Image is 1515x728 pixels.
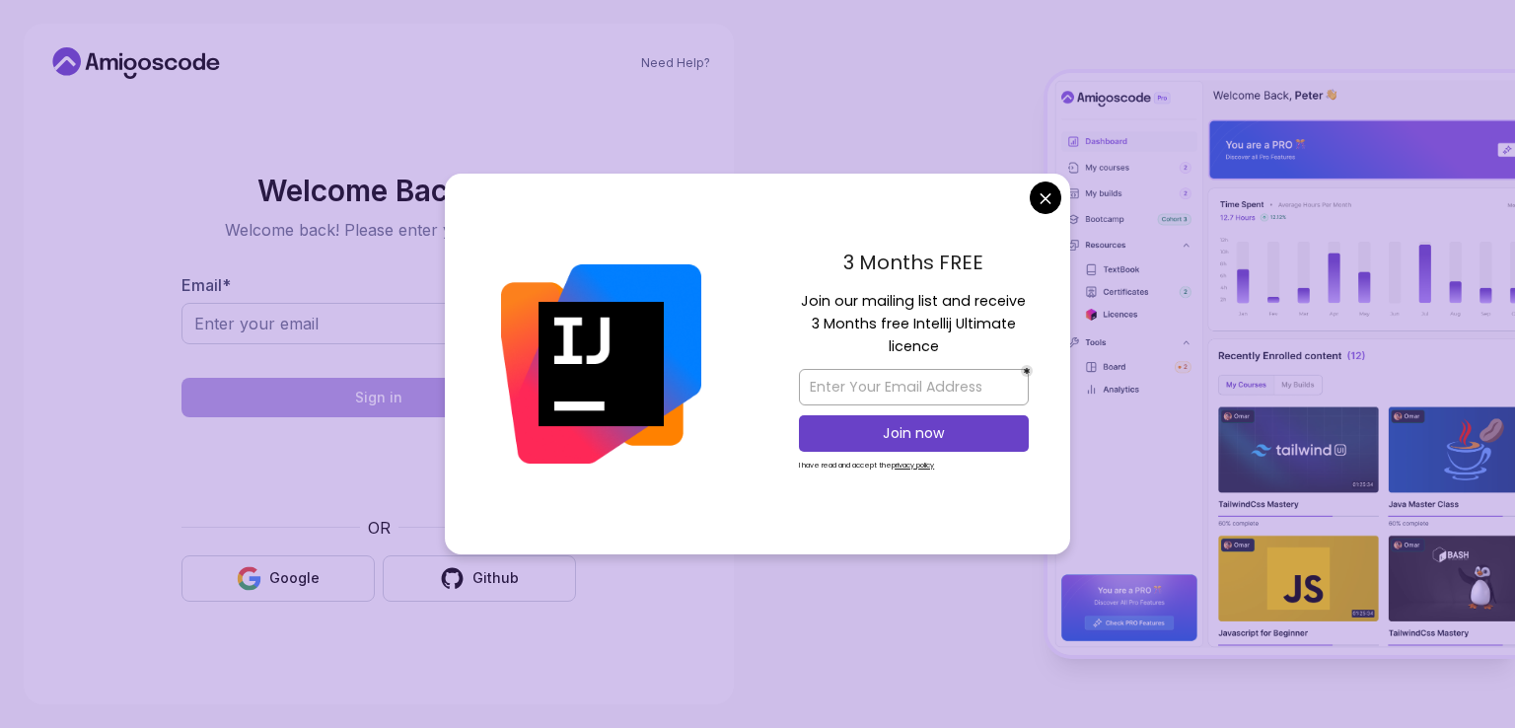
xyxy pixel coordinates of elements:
[181,378,576,417] button: Sign in
[181,303,576,344] input: Enter your email
[181,218,576,242] p: Welcome back! Please enter your details.
[181,275,231,295] label: Email *
[641,55,710,71] a: Need Help?
[355,388,402,407] div: Sign in
[47,47,225,79] a: Home link
[368,516,391,540] p: OR
[181,555,375,602] button: Google
[181,175,576,206] h2: Welcome Back
[1047,73,1515,655] img: Amigoscode Dashboard
[230,429,528,504] iframe: Widget containing checkbox for hCaptcha security challenge
[383,555,576,602] button: Github
[472,568,519,588] div: Github
[269,568,320,588] div: Google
